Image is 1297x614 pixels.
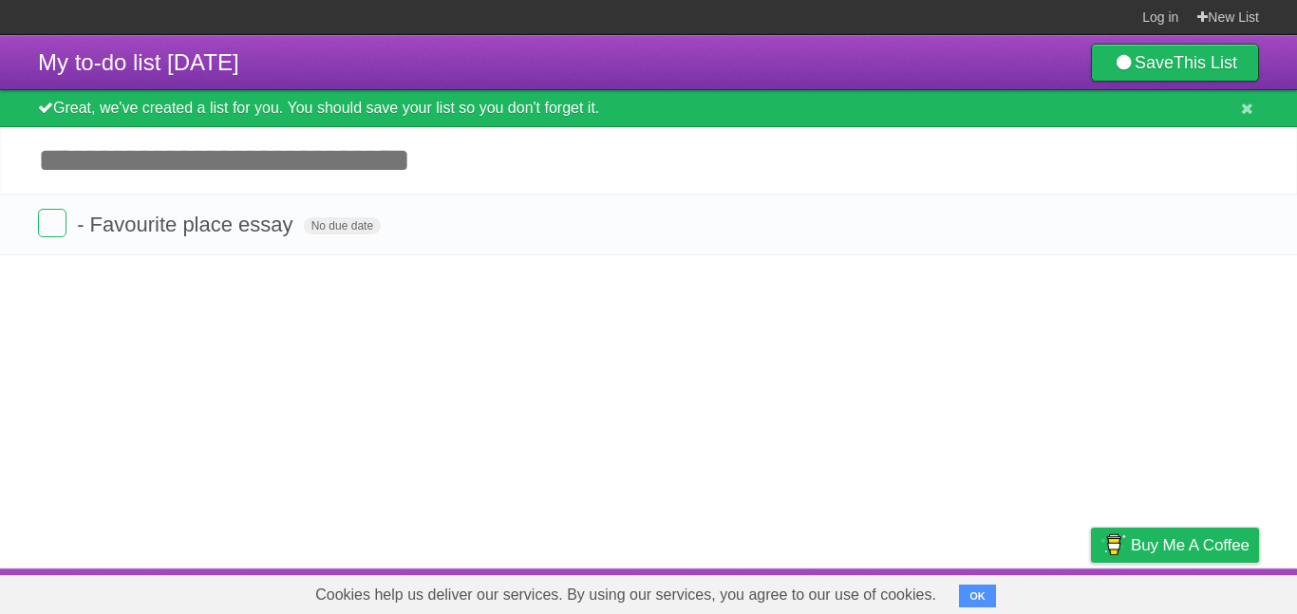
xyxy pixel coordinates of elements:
a: SaveThis List [1091,44,1259,82]
a: Suggest a feature [1139,573,1259,609]
span: Cookies help us deliver our services. By using our services, you agree to our use of cookies. [296,576,955,614]
a: Developers [901,573,978,609]
a: Terms [1002,573,1043,609]
button: OK [959,585,996,607]
span: Buy me a coffee [1131,529,1250,562]
b: This List [1174,53,1237,72]
img: Buy me a coffee [1100,529,1126,561]
a: Buy me a coffee [1091,528,1259,563]
label: Done [38,209,66,237]
span: No due date [304,217,381,234]
span: My to-do list [DATE] [38,49,239,75]
a: About [838,573,878,609]
a: Privacy [1066,573,1116,609]
span: - Favourite place essay [77,213,297,236]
